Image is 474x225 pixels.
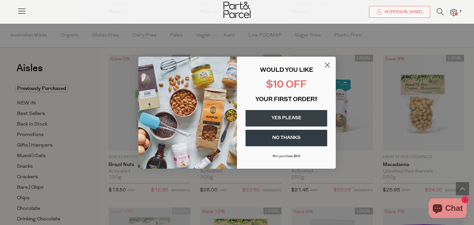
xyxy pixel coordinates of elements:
span: $10 OFF [266,80,307,90]
a: Hi [PERSON_NAME] [369,6,430,18]
img: 43fba0fb-7538-40bc-babb-ffb1a4d097bc.jpeg [138,57,237,169]
span: WOULD YOU LIKE [260,68,313,73]
span: 1 [458,9,463,14]
button: Close dialog [322,59,333,71]
button: YES PLEASE [246,110,327,127]
a: 1 [450,9,457,16]
inbox-online-store-chat: Shopify online store chat [427,198,469,220]
span: Hi [PERSON_NAME] [383,9,423,15]
span: Min purchase $99 [273,155,301,158]
button: NO THANKS [246,130,327,146]
img: Part&Parcel [224,2,250,18]
span: YOUR FIRST ORDER? [255,97,317,103]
